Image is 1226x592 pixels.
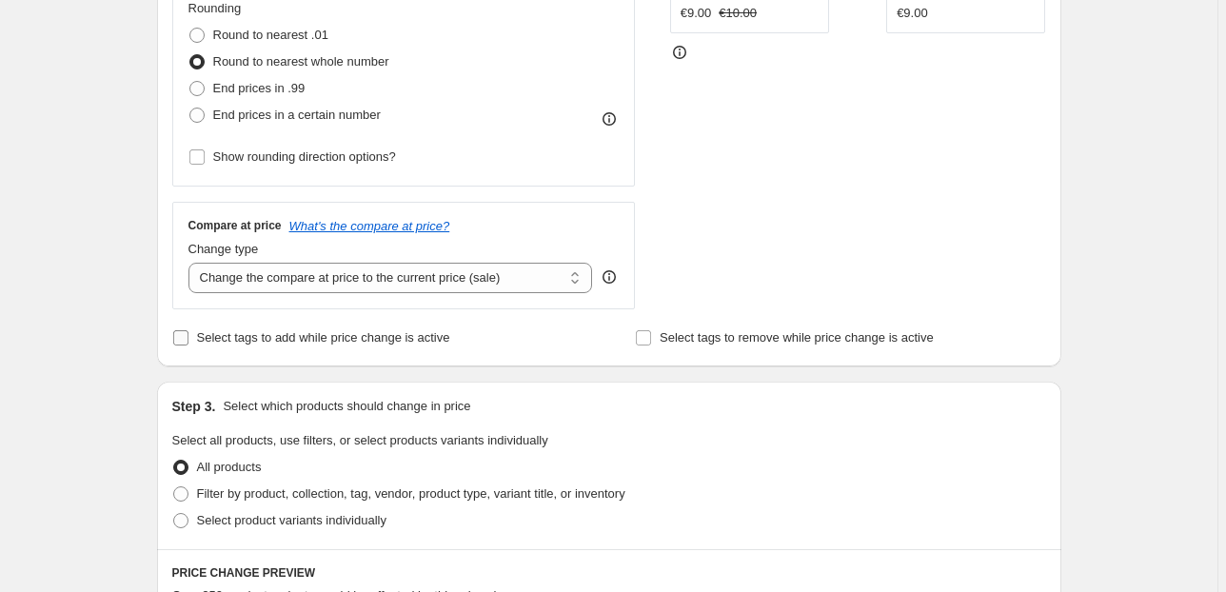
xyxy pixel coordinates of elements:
span: €10.00 [719,6,757,20]
div: help [600,267,619,286]
h3: Compare at price [188,218,282,233]
span: Change type [188,242,259,256]
span: End prices in a certain number [213,108,381,122]
span: End prices in .99 [213,81,306,95]
span: Filter by product, collection, tag, vendor, product type, variant title, or inventory [197,486,625,501]
span: All products [197,460,262,474]
p: Select which products should change in price [223,397,470,416]
span: €9.00 [897,6,928,20]
span: €9.00 [681,6,712,20]
span: Select all products, use filters, or select products variants individually [172,433,548,447]
span: Rounding [188,1,242,15]
span: Round to nearest whole number [213,54,389,69]
span: Select product variants individually [197,513,386,527]
span: Round to nearest .01 [213,28,328,42]
h2: Step 3. [172,397,216,416]
h6: PRICE CHANGE PREVIEW [172,565,1046,581]
span: Select tags to remove while price change is active [660,330,934,345]
button: What's the compare at price? [289,219,450,233]
span: Show rounding direction options? [213,149,396,164]
span: Select tags to add while price change is active [197,330,450,345]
